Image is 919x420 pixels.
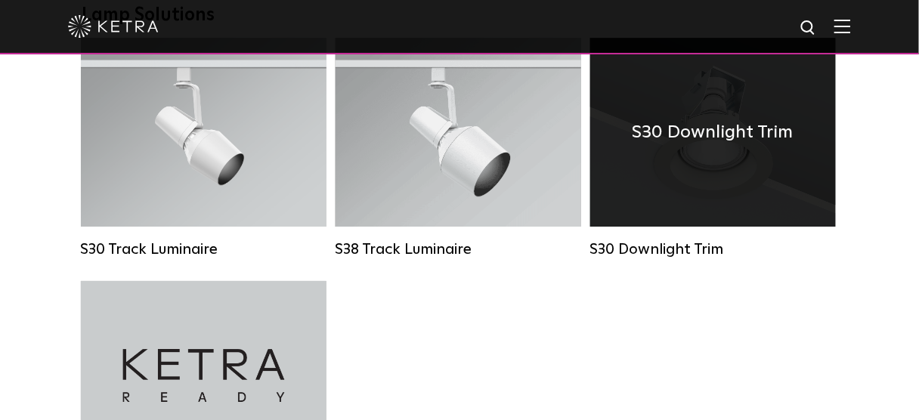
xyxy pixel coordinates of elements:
img: ketra-logo-2019-white [68,15,159,38]
a: S30 Track Luminaire Lumen Output:1100Colors:White / BlackBeam Angles:15° / 25° / 40° / 60° / 90°W... [81,38,326,258]
div: S30 Track Luminaire [81,240,326,258]
h4: S30 Downlight Trim [633,118,794,147]
div: S30 Downlight Trim [590,240,836,258]
div: S38 Track Luminaire [336,240,581,258]
a: S38 Track Luminaire Lumen Output:1100Colors:White / BlackBeam Angles:10° / 25° / 40° / 60°Wattage... [336,38,581,258]
img: Hamburger%20Nav.svg [834,19,851,33]
img: search icon [800,19,818,38]
a: S30 Downlight Trim S30 Downlight Trim [590,38,836,258]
